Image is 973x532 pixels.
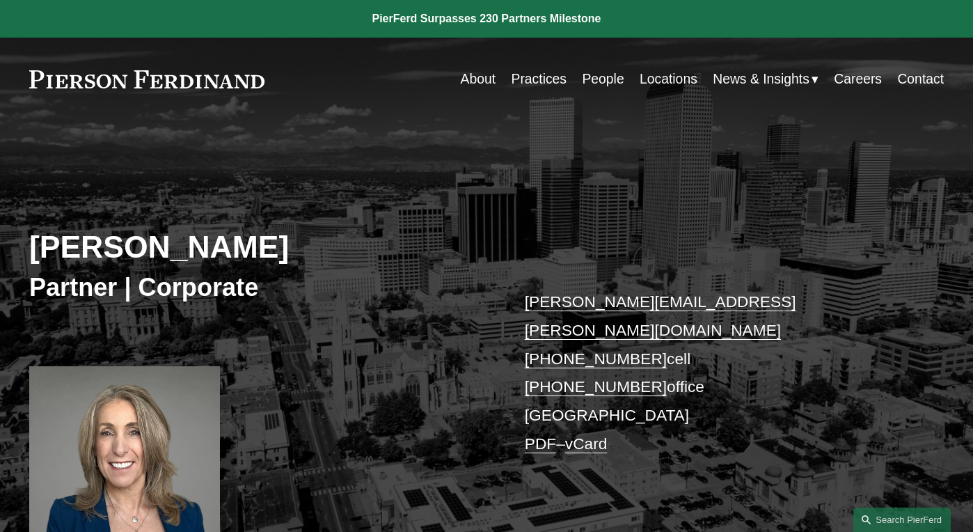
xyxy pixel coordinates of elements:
[461,65,496,93] a: About
[713,67,809,91] span: News & Insights
[565,435,608,453] a: vCard
[640,65,697,93] a: Locations
[525,292,796,339] a: [PERSON_NAME][EMAIL_ADDRESS][PERSON_NAME][DOMAIN_NAME]
[511,65,567,93] a: Practices
[834,65,882,93] a: Careers
[525,435,556,453] a: PDF
[29,228,486,266] h2: [PERSON_NAME]
[29,272,486,304] h3: Partner | Corporate
[525,288,906,458] p: cell office [GEOGRAPHIC_DATA] –
[525,377,667,396] a: [PHONE_NUMBER]
[713,65,818,93] a: folder dropdown
[582,65,624,93] a: People
[525,350,667,368] a: [PHONE_NUMBER]
[853,508,951,532] a: Search this site
[897,65,944,93] a: Contact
